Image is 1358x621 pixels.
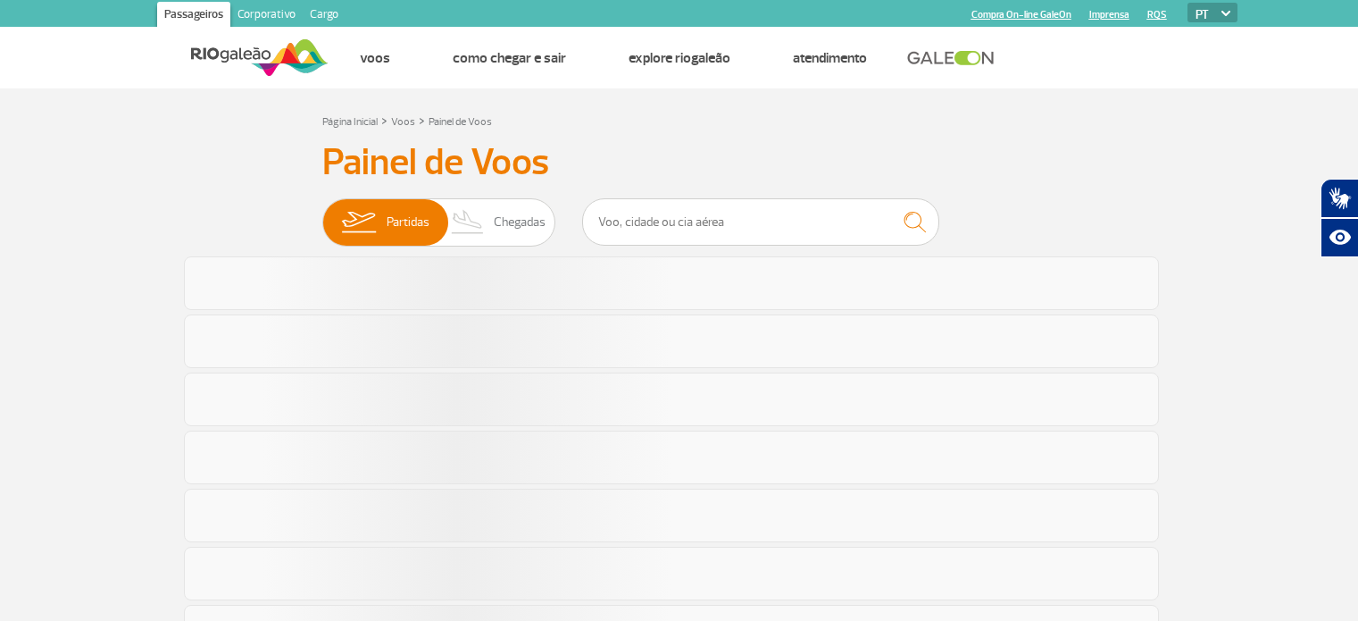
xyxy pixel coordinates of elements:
a: Página Inicial [322,115,378,129]
a: Atendimento [793,49,867,67]
a: > [381,110,387,130]
button: Abrir recursos assistivos. [1321,218,1358,257]
a: RQS [1147,9,1167,21]
div: Plugin de acessibilidade da Hand Talk. [1321,179,1358,257]
h3: Painel de Voos [322,140,1037,185]
a: Voos [360,49,390,67]
img: slider-desembarque [442,199,495,246]
span: Partidas [387,199,429,246]
a: > [419,110,425,130]
a: Como chegar e sair [453,49,566,67]
a: Explore RIOgaleão [629,49,730,67]
img: slider-embarque [330,199,387,246]
a: Imprensa [1089,9,1129,21]
a: Painel de Voos [429,115,492,129]
a: Passageiros [157,2,230,30]
a: Corporativo [230,2,303,30]
input: Voo, cidade ou cia aérea [582,198,939,246]
a: Voos [391,115,415,129]
button: Abrir tradutor de língua de sinais. [1321,179,1358,218]
a: Compra On-line GaleOn [971,9,1071,21]
a: Cargo [303,2,346,30]
span: Chegadas [494,199,546,246]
